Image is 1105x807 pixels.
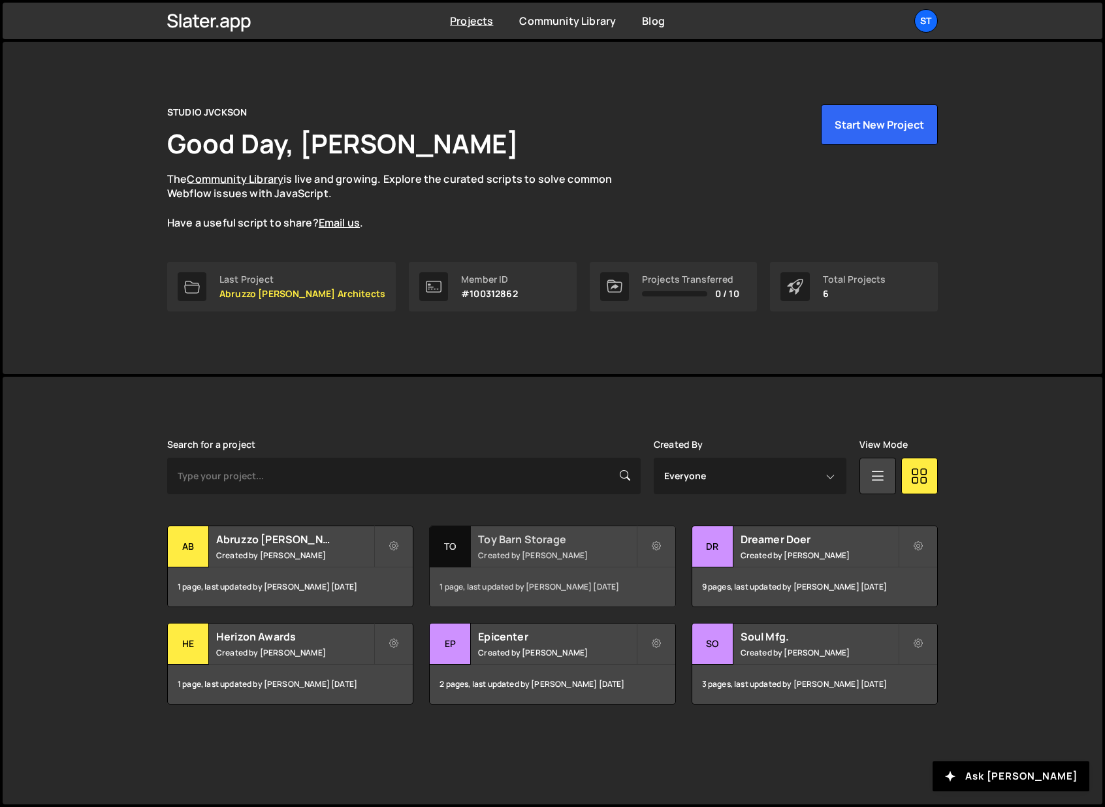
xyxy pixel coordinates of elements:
div: Member ID [461,274,518,285]
button: Ask [PERSON_NAME] [933,761,1089,791]
span: 0 / 10 [715,289,739,299]
div: He [168,624,209,665]
label: Search for a project [167,439,255,450]
small: Created by [PERSON_NAME] [741,550,898,561]
small: Created by [PERSON_NAME] [216,550,374,561]
h2: Herizon Awards [216,629,374,644]
div: 1 page, last updated by [PERSON_NAME] [DATE] [168,665,413,704]
div: 2 pages, last updated by [PERSON_NAME] [DATE] [430,665,675,704]
p: 6 [823,289,886,299]
h1: Good Day, [PERSON_NAME] [167,125,519,161]
div: Dr [692,526,733,567]
a: Email us [319,215,360,230]
a: Projects [450,14,493,28]
h2: Abruzzo [PERSON_NAME] Architects [216,532,374,546]
a: ST [914,9,938,33]
label: View Mode [859,439,908,450]
a: Blog [642,14,665,28]
a: Ab Abruzzo [PERSON_NAME] Architects Created by [PERSON_NAME] 1 page, last updated by [PERSON_NAME... [167,526,413,607]
div: 9 pages, last updated by [PERSON_NAME] [DATE] [692,567,937,607]
a: Ep Epicenter Created by [PERSON_NAME] 2 pages, last updated by [PERSON_NAME] [DATE] [429,623,675,704]
a: Community Library [187,172,283,186]
h2: Toy Barn Storage [478,532,635,546]
div: Ep [430,624,471,665]
a: He Herizon Awards Created by [PERSON_NAME] 1 page, last updated by [PERSON_NAME] [DATE] [167,623,413,704]
small: Created by [PERSON_NAME] [216,647,374,658]
div: Last Project [219,274,385,285]
input: Type your project... [167,458,641,494]
h2: Soul Mfg. [741,629,898,644]
div: Ab [168,526,209,567]
a: Last Project Abruzzo [PERSON_NAME] Architects [167,262,396,311]
small: Created by [PERSON_NAME] [478,550,635,561]
small: Created by [PERSON_NAME] [478,647,635,658]
p: The is live and growing. Explore the curated scripts to solve common Webflow issues with JavaScri... [167,172,637,230]
p: Abruzzo [PERSON_NAME] Architects [219,289,385,299]
label: Created By [654,439,703,450]
div: So [692,624,733,665]
div: 1 page, last updated by [PERSON_NAME] [DATE] [430,567,675,607]
a: Dr Dreamer Doer Created by [PERSON_NAME] 9 pages, last updated by [PERSON_NAME] [DATE] [692,526,938,607]
button: Start New Project [821,104,938,145]
h2: Dreamer Doer [741,532,898,546]
a: Community Library [519,14,616,28]
div: Total Projects [823,274,886,285]
h2: Epicenter [478,629,635,644]
small: Created by [PERSON_NAME] [741,647,898,658]
p: #100312862 [461,289,518,299]
div: Projects Transferred [642,274,739,285]
div: 1 page, last updated by [PERSON_NAME] [DATE] [168,567,413,607]
div: To [430,526,471,567]
div: 3 pages, last updated by [PERSON_NAME] [DATE] [692,665,937,704]
a: So Soul Mfg. Created by [PERSON_NAME] 3 pages, last updated by [PERSON_NAME] [DATE] [692,623,938,704]
div: STUDIO JVCKSON [167,104,247,120]
a: To Toy Barn Storage Created by [PERSON_NAME] 1 page, last updated by [PERSON_NAME] [DATE] [429,526,675,607]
